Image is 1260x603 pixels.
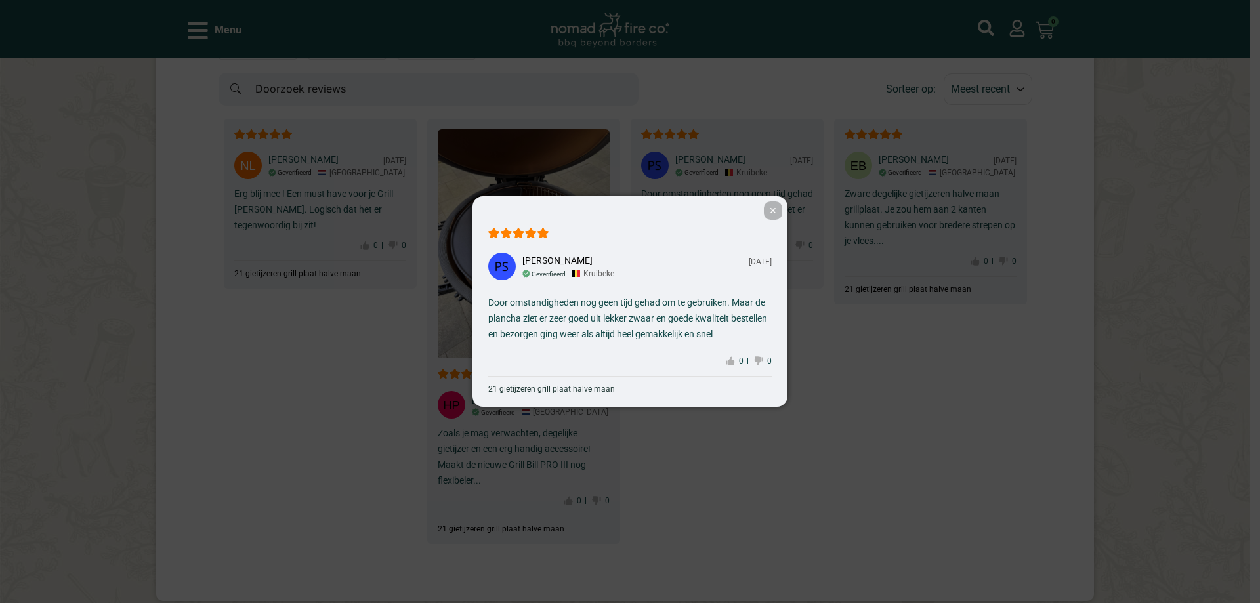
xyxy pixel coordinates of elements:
[488,376,772,394] a: 21 gietijzeren grill plaat halve maan
[763,358,772,364] span: 0
[764,201,782,220] span: ✕
[749,257,772,266] div: [DATE]
[532,270,566,278] div: Geverifieerd
[572,269,614,278] div: Kruibeke
[735,358,748,364] span: 0
[488,295,772,342] div: Door omstandigheden nog geen tijd gehad om te gebruiken. Maar de plancha ziet er zeer goed uit le...
[522,255,593,266] div: [PERSON_NAME]
[572,270,580,277] img: country flag
[488,385,615,394] div: 21 gietijzeren grill plaat halve maan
